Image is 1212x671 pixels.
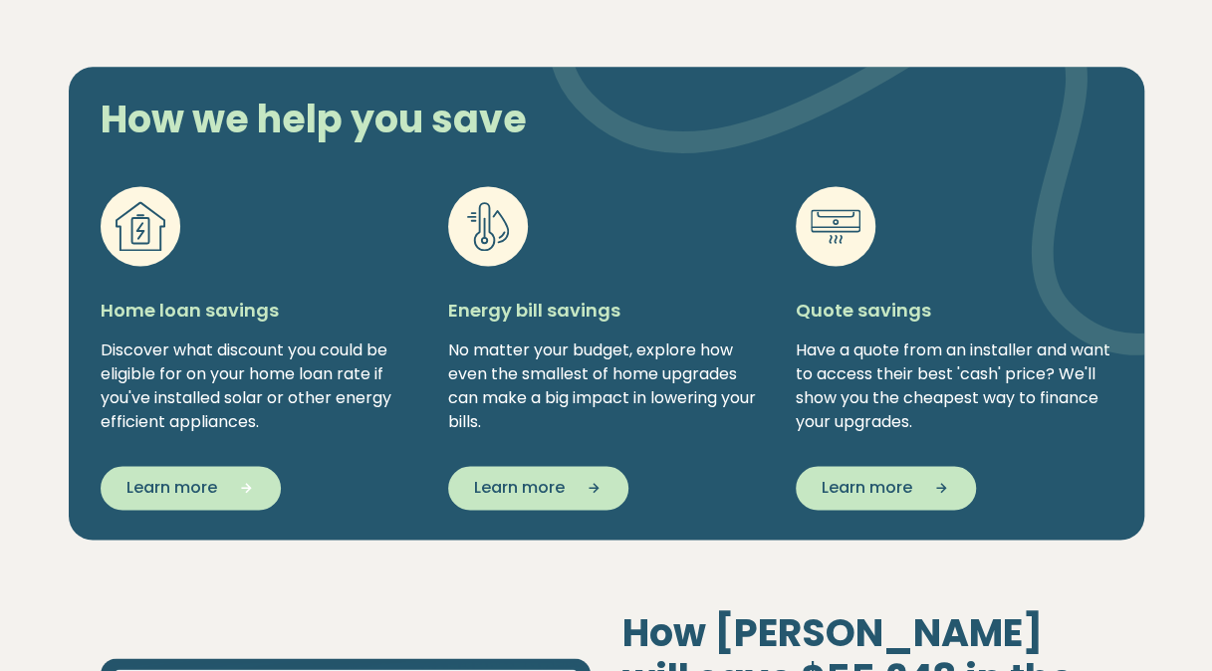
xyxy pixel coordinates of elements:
img: Energy bill savings [463,201,513,251]
div: Discover what discount you could be eligible for on your home loan rate if you've installed solar... [101,338,416,434]
h2: How we help you save [85,97,781,142]
h5: Energy bill savings [448,298,764,323]
img: Home loan savings [116,201,165,251]
span: Learn more [822,476,912,500]
h5: Home loan savings [101,298,416,323]
button: Learn more [101,466,281,510]
button: Learn more [796,466,976,510]
div: No matter your budget, explore how even the smallest of home upgrades can make a big impact in lo... [448,338,764,434]
img: vector [547,12,1144,410]
button: Learn more [448,466,628,510]
span: Learn more [126,476,217,500]
span: Learn more [474,476,565,500]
